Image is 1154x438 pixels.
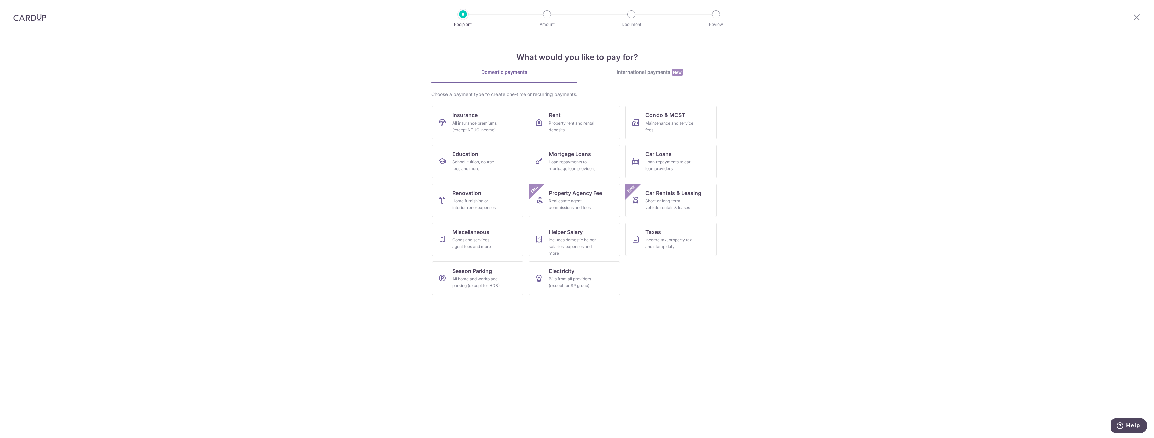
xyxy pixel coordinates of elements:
[549,237,597,257] div: Includes domestic helper salaries, expenses and more
[522,21,572,28] p: Amount
[529,184,540,195] span: New
[452,276,501,289] div: All home and workplace parking (except for HDB)
[431,91,723,98] div: Choose a payment type to create one-time or recurring payments.
[432,145,523,178] a: EducationSchool, tuition, course fees and more
[431,51,723,63] h4: What would you like to pay for?
[625,145,717,178] a: Car LoansLoan repayments to car loan providers
[1111,418,1147,435] iframe: Opens a widget where you can find more information
[645,150,672,158] span: Car Loans
[529,261,620,295] a: ElectricityBills from all providers (except for SP group)
[529,223,620,256] a: Helper SalaryIncludes domestic helper salaries, expenses and more
[549,120,597,133] div: Property rent and rental deposits
[452,120,501,133] div: All insurance premiums (except NTUC Income)
[432,106,523,139] a: InsuranceAll insurance premiums (except NTUC Income)
[672,69,683,76] span: New
[645,198,694,211] div: Short or long‑term vehicle rentals & leases
[549,267,574,275] span: Electricity
[13,13,46,21] img: CardUp
[625,223,717,256] a: TaxesIncome tax, property tax and stamp duty
[645,228,661,236] span: Taxes
[452,237,501,250] div: Goods and services, agent fees and more
[645,237,694,250] div: Income tax, property tax and stamp duty
[432,223,523,256] a: MiscellaneousGoods and services, agent fees and more
[549,150,591,158] span: Mortgage Loans
[452,198,501,211] div: Home furnishing or interior reno-expenses
[431,69,577,76] div: Domestic payments
[529,184,620,217] a: Property Agency FeeReal estate agent commissions and feesNew
[549,228,583,236] span: Helper Salary
[626,184,637,195] span: New
[432,261,523,295] a: Season ParkingAll home and workplace parking (except for HDB)
[607,21,656,28] p: Document
[452,150,478,158] span: Education
[625,184,717,217] a: Car Rentals & LeasingShort or long‑term vehicle rentals & leasesNew
[625,106,717,139] a: Condo & MCSTMaintenance and service fees
[452,189,481,197] span: Renovation
[529,106,620,139] a: RentProperty rent and rental deposits
[645,120,694,133] div: Maintenance and service fees
[691,21,741,28] p: Review
[529,145,620,178] a: Mortgage LoansLoan repayments to mortgage loan providers
[549,276,597,289] div: Bills from all providers (except for SP group)
[645,159,694,172] div: Loan repayments to car loan providers
[645,111,685,119] span: Condo & MCST
[432,184,523,217] a: RenovationHome furnishing or interior reno-expenses
[577,69,723,76] div: International payments
[645,189,701,197] span: Car Rentals & Leasing
[549,111,561,119] span: Rent
[452,159,501,172] div: School, tuition, course fees and more
[438,21,488,28] p: Recipient
[452,111,478,119] span: Insurance
[452,228,489,236] span: Miscellaneous
[452,267,492,275] span: Season Parking
[549,189,602,197] span: Property Agency Fee
[549,198,597,211] div: Real estate agent commissions and fees
[549,159,597,172] div: Loan repayments to mortgage loan providers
